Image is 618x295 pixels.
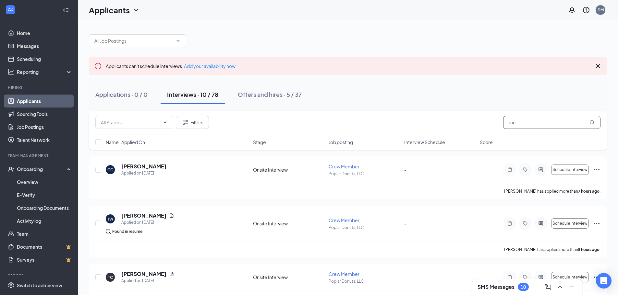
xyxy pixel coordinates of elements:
[17,176,72,188] a: Overview
[506,167,514,172] svg: Note
[121,212,166,219] h5: [PERSON_NAME]
[121,278,174,284] div: Applied on [DATE]
[329,278,400,284] p: Poplar Donuts, LLC
[121,170,166,176] div: Applied on [DATE]
[568,283,576,291] svg: Minimize
[568,6,576,14] svg: Notifications
[521,275,529,280] svg: Tag
[121,270,166,278] h5: [PERSON_NAME]
[404,221,406,226] span: -
[537,221,545,226] svg: ActiveChat
[176,116,209,129] button: Filter Filters
[521,167,529,172] svg: Tag
[329,171,400,176] p: Poplar Donuts, LLC
[17,201,72,214] a: Onboarding Documents
[121,219,174,226] div: Applied on [DATE]
[17,133,72,146] a: Talent Network
[503,116,600,129] input: Search in interviews
[253,166,325,173] div: Onsite Interview
[17,108,72,120] a: Sourcing Tools
[8,85,71,90] div: Hiring
[598,7,604,13] div: DM
[404,274,406,280] span: -
[566,282,577,292] button: Minimize
[552,275,588,279] span: Schedule interview
[184,63,236,69] a: Add your availability now
[593,273,600,281] svg: Ellipses
[552,167,588,172] span: Schedule interview
[17,27,72,40] a: Home
[329,225,400,230] p: Poplar Donuts, LLC
[555,282,565,292] button: ChevronUp
[544,283,552,291] svg: ComposeMessage
[106,63,236,69] span: Applicants can't schedule interviews.
[101,119,160,126] input: All Stages
[17,282,62,289] div: Switch to admin view
[589,120,595,125] svg: MagnifyingGlass
[404,167,406,173] span: -
[551,272,589,282] button: Schedule interview
[132,6,140,14] svg: ChevronDown
[404,139,445,145] span: Interview Schedule
[329,139,353,145] span: Job posting
[8,166,14,172] svg: UserCheck
[478,283,515,290] h3: SMS Messages
[8,273,71,278] div: Payroll
[17,240,72,253] a: DocumentsCrown
[7,6,14,13] svg: WorkstreamLogo
[593,166,600,174] svg: Ellipses
[94,37,173,44] input: All Job Postings
[556,283,564,291] svg: ChevronUp
[17,69,73,75] div: Reporting
[17,40,72,52] a: Messages
[169,213,174,218] svg: Document
[506,221,514,226] svg: Note
[181,119,189,126] svg: Filter
[253,220,325,227] div: Onsite Interview
[537,167,545,172] svg: ActiveChat
[329,271,359,277] span: Crew Member
[17,253,72,266] a: SurveysCrown
[593,220,600,227] svg: Ellipses
[238,90,302,98] div: Offers and hires · 5 / 37
[8,153,71,158] div: Team Management
[17,227,72,240] a: Team
[94,62,102,70] svg: Error
[594,62,602,70] svg: Cross
[17,95,72,108] a: Applicants
[121,163,166,170] h5: [PERSON_NAME]
[17,166,67,172] div: Onboarding
[504,188,600,194] p: [PERSON_NAME] has applied more than .
[253,274,325,280] div: Onsite Interview
[329,217,359,223] span: Crew Member
[521,221,529,226] svg: Tag
[506,275,514,280] svg: Note
[63,7,69,13] svg: Collapse
[521,284,526,290] div: 10
[543,282,553,292] button: ComposeMessage
[17,52,72,65] a: Scheduling
[17,188,72,201] a: E-Verify
[108,216,113,222] div: JW
[17,120,72,133] a: Job Postings
[169,271,174,277] svg: Document
[480,139,493,145] span: Score
[107,167,113,173] div: CC
[552,221,588,226] span: Schedule interview
[578,189,600,194] b: 7 hours ago
[112,228,142,235] div: Found in resume
[167,90,218,98] div: Interviews · 10 / 78
[253,139,266,145] span: Stage
[108,275,113,280] div: TC
[106,229,111,234] img: search.bf7aa3482b7795d4f01b.svg
[551,218,589,229] button: Schedule interview
[8,282,14,289] svg: Settings
[504,247,600,252] p: [PERSON_NAME] has applied more than .
[596,273,612,289] div: Open Intercom Messenger
[89,5,130,16] h1: Applicants
[329,164,359,169] span: Crew Member
[176,38,181,43] svg: ChevronDown
[163,120,168,125] svg: ChevronDown
[17,214,72,227] a: Activity log
[106,139,145,145] span: Name · Applied On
